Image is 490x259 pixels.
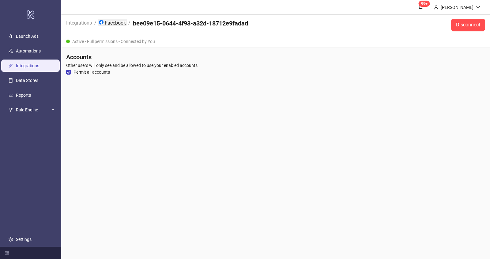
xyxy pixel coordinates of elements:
[16,237,32,242] a: Settings
[438,4,476,11] div: [PERSON_NAME]
[16,104,50,116] span: Rule Engine
[16,48,41,53] a: Automations
[133,19,248,28] h4: bee09e15-0644-4f93-a32d-18712e9fadad
[456,22,480,28] span: Disconnect
[61,35,490,48] div: Active - Full permissions - Connected by You
[94,19,96,31] li: /
[476,5,480,10] span: down
[16,93,31,98] a: Reports
[16,78,38,83] a: Data Stores
[71,69,112,75] span: Permit all accounts
[16,63,39,68] a: Integrations
[451,19,485,31] button: Disconnect
[419,5,423,9] span: bell
[98,19,127,26] a: Facebook
[419,1,430,7] sup: 111
[16,34,39,39] a: Launch Ads
[66,62,485,69] span: Other users will only see and be allowed to use your enabled accounts
[9,108,13,112] span: fork
[434,5,438,10] span: user
[66,53,485,61] h4: Accounts
[65,19,93,26] a: Integrations
[128,19,130,31] li: /
[5,251,9,255] span: menu-fold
